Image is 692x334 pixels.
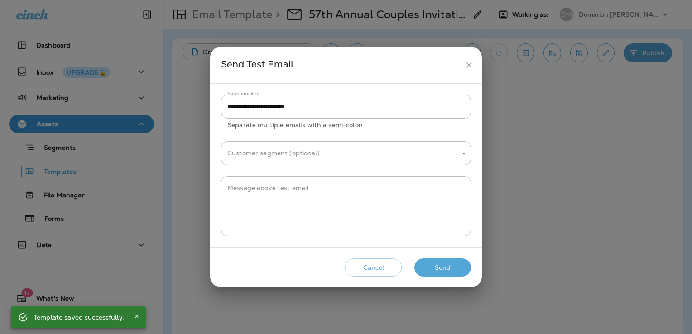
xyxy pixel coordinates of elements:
p: Separate multiple emails with a semi-colon [227,120,465,130]
button: Send [414,258,471,277]
button: Open [460,150,468,158]
div: Template saved successfully. [34,309,124,325]
button: Cancel [345,258,402,277]
label: Send email to [227,91,259,97]
div: Send Test Email [221,57,461,73]
button: close [461,57,477,73]
button: Close [131,311,142,322]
